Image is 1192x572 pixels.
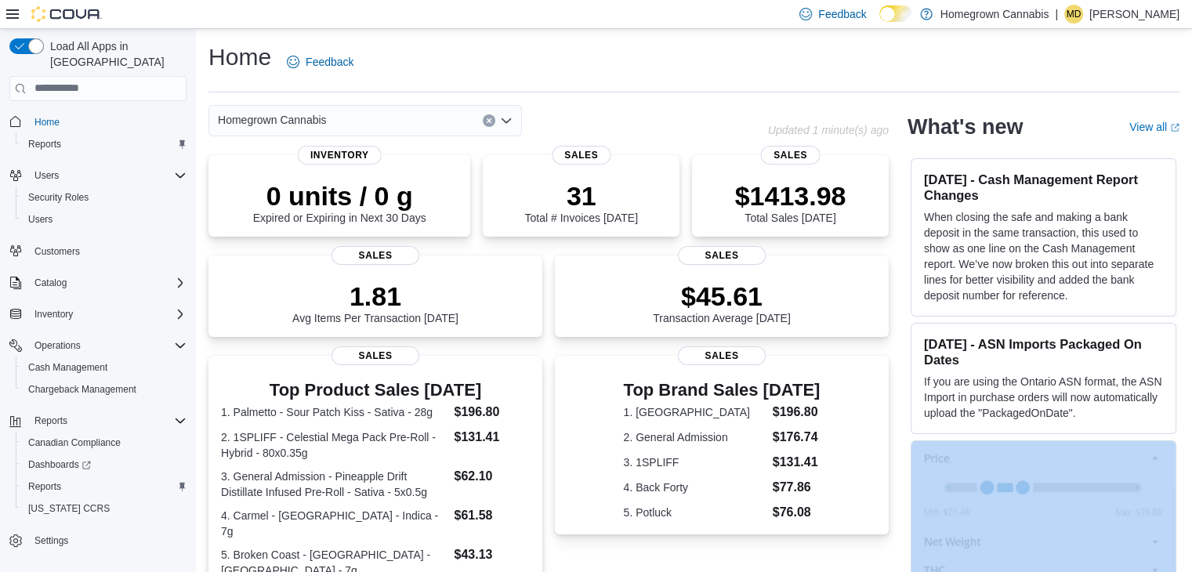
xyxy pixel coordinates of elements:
[28,305,187,324] span: Inventory
[624,381,821,400] h3: Top Brand Sales [DATE]
[1067,5,1081,24] span: MD
[34,245,80,258] span: Customers
[28,411,74,430] button: Reports
[22,188,95,207] a: Security Roles
[34,534,68,547] span: Settings
[28,411,187,430] span: Reports
[22,455,97,474] a: Dashboards
[28,241,187,261] span: Customers
[16,498,193,520] button: [US_STATE] CCRS
[22,433,187,452] span: Canadian Compliance
[1089,5,1179,24] p: [PERSON_NAME]
[454,467,529,486] dd: $62.10
[28,530,187,550] span: Settings
[28,242,86,261] a: Customers
[624,454,766,470] dt: 3. 1SPLIFF
[22,358,114,377] a: Cash Management
[818,6,866,22] span: Feedback
[22,433,127,452] a: Canadian Compliance
[22,135,187,154] span: Reports
[524,180,637,212] p: 31
[22,210,59,229] a: Users
[28,191,89,204] span: Security Roles
[3,240,193,262] button: Customers
[16,476,193,498] button: Reports
[624,429,766,445] dt: 2. General Admission
[44,38,187,70] span: Load All Apps in [GEOGRAPHIC_DATA]
[22,135,67,154] a: Reports
[773,403,821,422] dd: $196.80
[221,429,447,461] dt: 2. 1SPLIFF - Celestial Mega Pack Pre-Roll - Hybrid - 80x0.35g
[1129,121,1179,133] a: View allExternal link
[678,346,766,365] span: Sales
[22,188,187,207] span: Security Roles
[500,114,513,127] button: Open list of options
[34,169,59,182] span: Users
[879,5,912,22] input: Dark Mode
[16,208,193,230] button: Users
[28,273,73,292] button: Catalog
[332,346,419,365] span: Sales
[34,308,73,320] span: Inventory
[34,277,67,289] span: Catalog
[28,531,74,550] a: Settings
[624,505,766,520] dt: 5. Potluck
[3,529,193,552] button: Settings
[773,428,821,447] dd: $176.74
[3,110,193,133] button: Home
[22,455,187,474] span: Dashboards
[28,113,66,132] a: Home
[879,22,880,23] span: Dark Mode
[306,54,353,70] span: Feedback
[624,404,766,420] dt: 1. [GEOGRAPHIC_DATA]
[454,428,529,447] dd: $131.41
[3,272,193,294] button: Catalog
[298,146,382,165] span: Inventory
[773,478,821,497] dd: $77.86
[28,502,110,515] span: [US_STATE] CCRS
[1064,5,1083,24] div: Michael Denomme
[221,508,447,539] dt: 4. Carmel - [GEOGRAPHIC_DATA] - Indica - 7g
[678,246,766,265] span: Sales
[28,336,187,355] span: Operations
[22,380,187,399] span: Chargeback Management
[16,133,193,155] button: Reports
[28,383,136,396] span: Chargeback Management
[454,506,529,525] dd: $61.58
[16,378,193,400] button: Chargeback Management
[16,454,193,476] a: Dashboards
[34,415,67,427] span: Reports
[524,180,637,224] div: Total # Invoices [DATE]
[16,186,193,208] button: Security Roles
[22,210,187,229] span: Users
[28,138,61,150] span: Reports
[28,336,87,355] button: Operations
[28,166,65,185] button: Users
[653,281,791,312] p: $45.61
[28,166,187,185] span: Users
[221,381,530,400] h3: Top Product Sales [DATE]
[292,281,458,312] p: 1.81
[22,358,187,377] span: Cash Management
[28,480,61,493] span: Reports
[16,357,193,378] button: Cash Management
[31,6,102,22] img: Cova
[221,404,447,420] dt: 1. Palmetto - Sour Patch Kiss - Sativa - 28g
[1170,123,1179,132] svg: External link
[28,305,79,324] button: Inventory
[22,499,187,518] span: Washington CCRS
[253,180,426,212] p: 0 units / 0 g
[28,112,187,132] span: Home
[454,545,529,564] dd: $43.13
[773,453,821,472] dd: $131.41
[924,172,1163,203] h3: [DATE] - Cash Management Report Changes
[773,503,821,522] dd: $76.08
[3,303,193,325] button: Inventory
[28,213,53,226] span: Users
[218,110,327,129] span: Homegrown Cannabis
[281,46,360,78] a: Feedback
[22,477,67,496] a: Reports
[483,114,495,127] button: Clear input
[1055,5,1058,24] p: |
[292,281,458,324] div: Avg Items Per Transaction [DATE]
